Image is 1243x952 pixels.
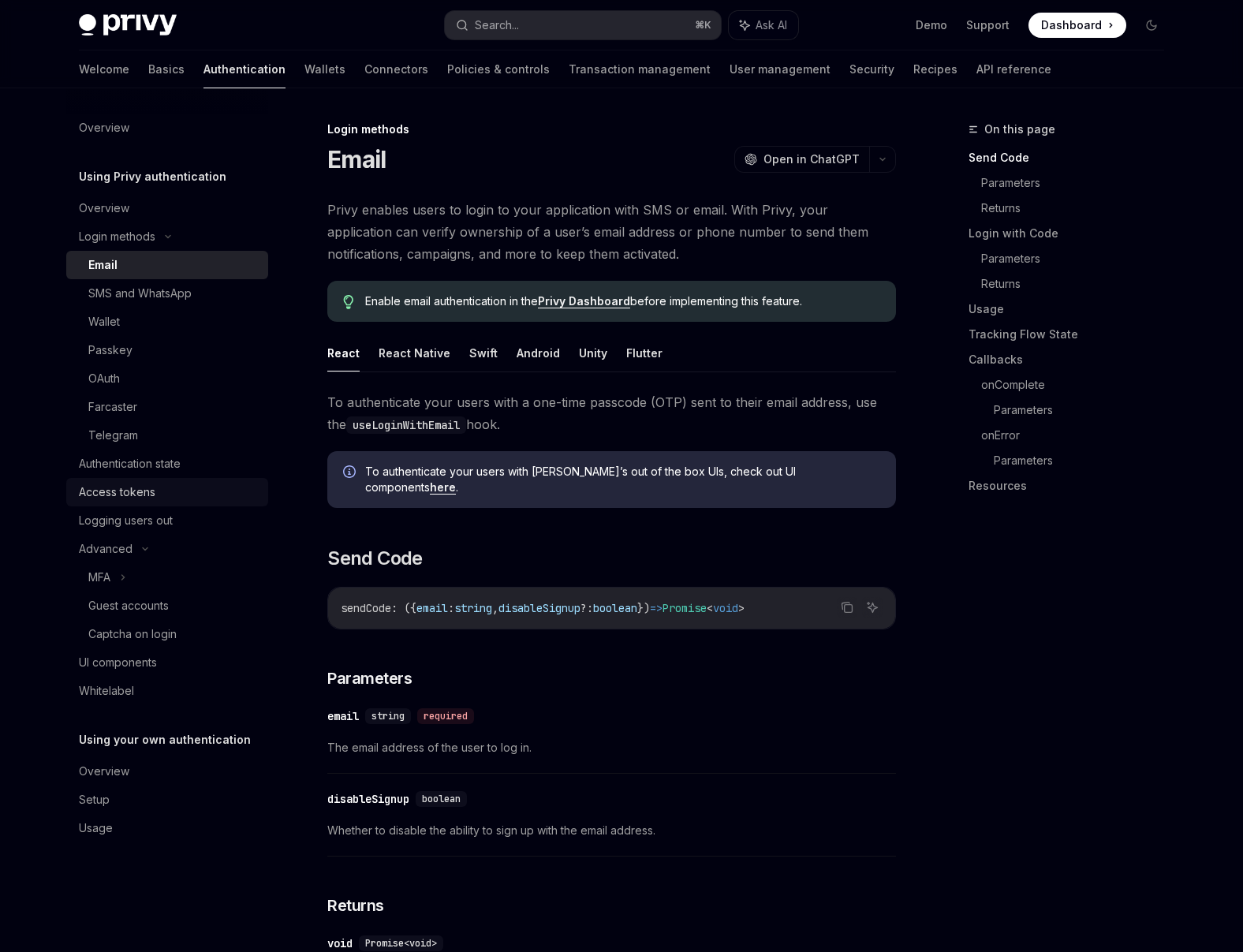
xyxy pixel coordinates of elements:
span: }) [637,601,650,615]
a: onComplete [981,372,1177,398]
span: The email address of the user to log in. [327,738,896,757]
div: Usage [79,819,113,838]
a: Overview [66,194,268,222]
div: Setup [79,790,110,809]
a: Tracking Flow State [969,322,1177,347]
span: Dashboard [1041,17,1102,33]
span: disableSignup [498,601,580,615]
a: Resources [969,473,1177,498]
a: User management [730,50,831,88]
a: Privy Dashboard [538,294,630,308]
div: Overview [79,199,129,218]
a: Demo [916,17,947,33]
a: Connectors [364,50,428,88]
a: Usage [66,814,268,842]
span: , [492,601,498,615]
a: Guest accounts [66,592,268,620]
a: here [430,480,456,495]
span: string [371,710,405,722]
a: Send Code [969,145,1177,170]
button: Flutter [626,334,663,371]
div: Telegram [88,426,138,445]
h5: Using your own authentication [79,730,251,749]
span: < [707,601,713,615]
span: string [454,601,492,615]
div: Search... [475,16,519,35]
div: Captcha on login [88,625,177,644]
button: Open in ChatGPT [734,146,869,173]
a: Parameters [994,448,1177,473]
code: useLoginWithEmail [346,416,466,434]
span: To authenticate your users with [PERSON_NAME]’s out of the box UIs, check out UI components . [365,464,880,495]
div: Email [88,256,118,274]
button: Copy the contents from the code block [837,597,857,618]
div: Guest accounts [88,596,169,615]
span: boolean [422,793,461,805]
img: dark logo [79,14,177,36]
span: Whether to disable the ability to sign up with the email address. [327,821,896,840]
span: Parameters [327,667,412,689]
a: Parameters [994,398,1177,423]
div: Login methods [327,121,896,137]
a: Usage [969,297,1177,322]
a: Logging users out [66,506,268,535]
span: Returns [327,894,384,917]
a: Farcaster [66,393,268,421]
span: : ({ [391,601,416,615]
span: > [738,601,745,615]
button: React [327,334,360,371]
a: onError [981,423,1177,448]
svg: Info [343,465,359,481]
a: OAuth [66,364,268,393]
h5: Using Privy authentication [79,167,226,186]
div: email [327,708,359,724]
button: Ask AI [862,597,883,618]
span: Promise [663,601,707,615]
button: Ask AI [729,11,798,39]
span: Open in ChatGPT [763,151,860,167]
div: MFA [88,568,110,587]
a: Overview [66,757,268,786]
button: Android [517,334,560,371]
span: boolean [593,601,637,615]
a: Captcha on login [66,620,268,648]
span: sendCode [341,601,391,615]
a: Security [849,50,894,88]
span: To authenticate your users with a one-time passcode (OTP) sent to their email address, use the hook. [327,391,896,435]
div: Farcaster [88,398,137,416]
a: Passkey [66,336,268,364]
a: Whitelabel [66,677,268,705]
span: => [650,601,663,615]
a: UI components [66,648,268,677]
a: Parameters [981,170,1177,196]
div: UI components [79,653,157,672]
div: Logging users out [79,511,173,530]
a: Overview [66,114,268,142]
a: Support [966,17,1010,33]
svg: Tip [343,295,354,309]
a: Basics [148,50,185,88]
span: ⌘ K [695,19,711,32]
a: Wallets [304,50,345,88]
div: disableSignup [327,791,409,807]
a: Recipes [913,50,957,88]
a: Authentication state [66,450,268,478]
div: Whitelabel [79,681,134,700]
div: OAuth [88,369,120,388]
span: Promise<void> [365,937,437,950]
button: Search...⌘K [445,11,721,39]
a: Returns [981,196,1177,221]
a: Authentication [203,50,286,88]
a: Access tokens [66,478,268,506]
button: Swift [469,334,498,371]
a: Parameters [981,246,1177,271]
a: Callbacks [969,347,1177,372]
div: Passkey [88,341,133,360]
div: Advanced [79,539,133,558]
div: Access tokens [79,483,155,502]
span: email [416,601,448,615]
a: Telegram [66,421,268,450]
a: Dashboard [1028,13,1126,38]
div: Wallet [88,312,120,331]
span: ?: [580,601,593,615]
